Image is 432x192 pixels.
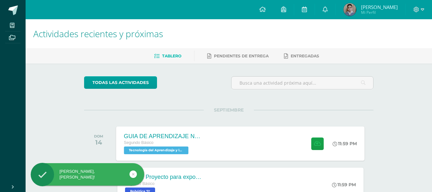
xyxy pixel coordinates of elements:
[162,54,181,58] span: Tablero
[333,141,357,146] div: 11:59 PM
[332,182,356,188] div: 11:59 PM
[124,146,189,154] span: Tecnología del Aprendizaje y la Comunicación (Informática) 'D'
[154,51,181,61] a: Tablero
[284,51,319,61] a: Entregadas
[31,169,144,180] div: [PERSON_NAME], [PERSON_NAME]!
[361,4,398,10] span: [PERSON_NAME]
[204,107,254,113] span: SEPTIEMBRE
[343,3,356,16] img: 018655c7dd68bff3bff3ececceb900c9.png
[361,10,398,15] span: Mi Perfil
[94,134,103,138] div: DOM
[125,174,202,180] div: Guía 4: Proyecto para exposición
[84,76,157,89] a: todas las Actividades
[232,77,373,89] input: Busca una actividad próxima aquí...
[124,140,154,145] span: Segundo Básico
[291,54,319,58] span: Entregadas
[124,133,201,139] div: GUIA DE APRENDIZAJE NO 3
[94,138,103,146] div: 14
[214,54,269,58] span: Pendientes de entrega
[33,28,163,40] span: Actividades recientes y próximas
[207,51,269,61] a: Pendientes de entrega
